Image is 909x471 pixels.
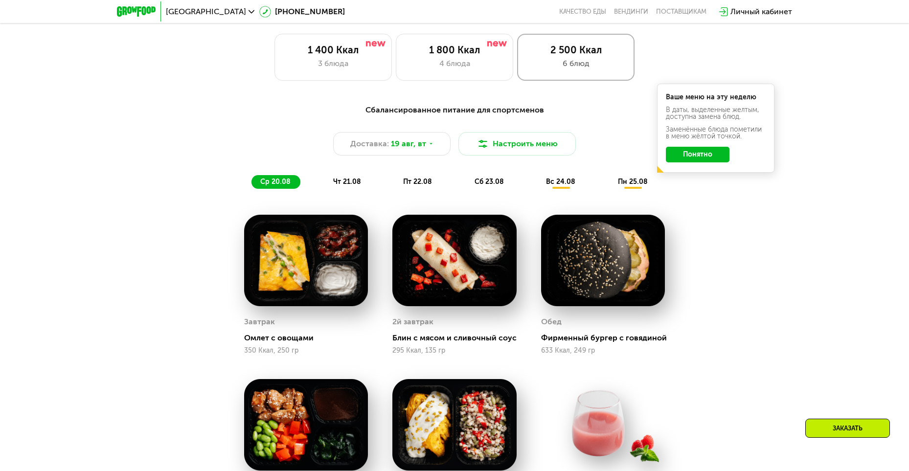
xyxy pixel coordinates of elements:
span: [GEOGRAPHIC_DATA] [166,8,246,16]
div: Ваше меню на эту неделю [666,94,766,101]
span: вс 24.08 [546,178,575,186]
div: 633 Ккал, 249 гр [541,347,665,355]
span: пн 25.08 [618,178,648,186]
div: 3 блюда [285,58,382,69]
span: сб 23.08 [475,178,504,186]
div: Обед [541,314,562,329]
div: 295 Ккал, 135 гр [392,347,516,355]
div: Личный кабинет [730,6,792,18]
div: Заказать [805,419,890,438]
div: поставщикам [656,8,706,16]
div: Завтрак [244,314,275,329]
div: В даты, выделенные желтым, доступна замена блюд. [666,107,766,120]
button: Понятно [666,147,729,162]
div: 2 500 Ккал [527,44,624,56]
div: Сбалансированное питание для спортсменов [165,104,744,116]
div: 1 800 Ккал [406,44,503,56]
a: Вендинги [614,8,648,16]
span: ср 20.08 [260,178,291,186]
span: пт 22.08 [403,178,432,186]
div: Блин с мясом и сливочный соус [392,333,524,343]
div: 2й завтрак [392,314,433,329]
div: 6 блюд [527,58,624,69]
span: Доставка: [350,138,389,150]
span: 19 авг, вт [391,138,426,150]
div: 350 Ккал, 250 гр [244,347,368,355]
div: Фирменный бургер с говядиной [541,333,673,343]
a: [PHONE_NUMBER] [259,6,345,18]
div: 4 блюда [406,58,503,69]
a: Качество еды [559,8,606,16]
div: 1 400 Ккал [285,44,382,56]
span: чт 21.08 [333,178,361,186]
button: Настроить меню [458,132,576,156]
div: Заменённые блюда пометили в меню жёлтой точкой. [666,126,766,140]
div: Омлет с овощами [244,333,376,343]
